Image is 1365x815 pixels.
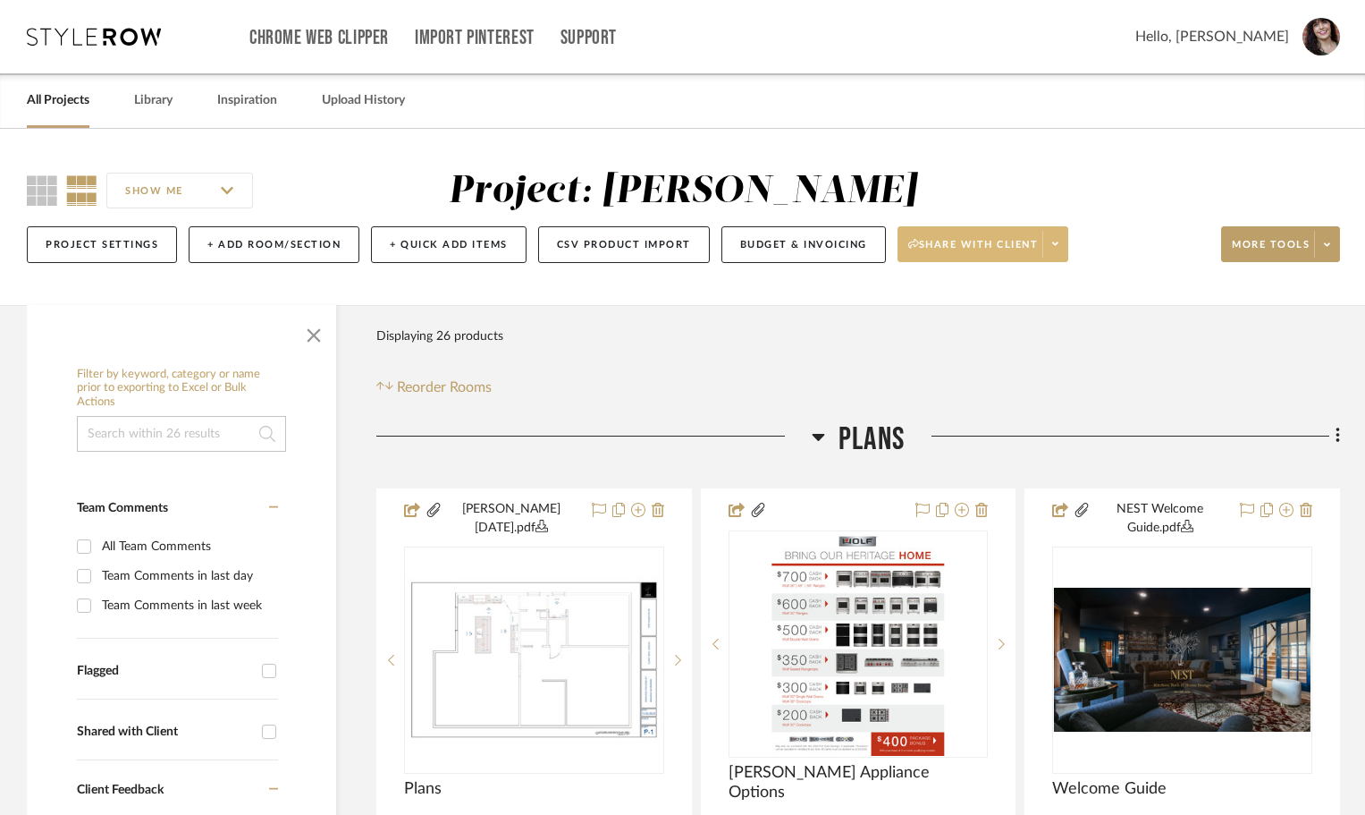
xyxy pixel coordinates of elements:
[77,416,286,452] input: Search within 26 results
[406,577,662,743] img: Plans
[721,226,886,263] button: Budget & Invoicing
[376,377,492,398] button: Reorder Rooms
[77,784,164,796] span: Client Feedback
[772,532,945,756] img: Flemming Appliance Options
[449,173,917,210] div: Project: [PERSON_NAME]
[908,238,1039,265] span: Share with client
[322,89,405,113] a: Upload History
[838,420,905,459] span: Plans
[189,226,359,263] button: + Add Room/Section
[404,779,442,799] span: Plans
[134,89,173,113] a: Library
[27,226,177,263] button: Project Settings
[1135,26,1289,47] span: Hello, [PERSON_NAME]
[1221,226,1340,262] button: More tools
[729,763,989,802] span: [PERSON_NAME] Appliance Options
[1054,588,1310,732] img: Welcome Guide
[217,89,277,113] a: Inspiration
[77,725,253,740] div: Shared with Client
[729,531,988,757] div: 0
[1232,238,1310,265] span: More tools
[296,314,332,350] button: Close
[405,548,663,773] div: 0
[102,532,274,561] div: All Team Comments
[560,30,617,46] a: Support
[371,226,527,263] button: + Quick Add Items
[1053,548,1311,773] div: 0
[102,591,274,620] div: Team Comments in last week
[77,368,286,410] h6: Filter by keyword, category or name prior to exporting to Excel or Bulk Actions
[897,226,1069,262] button: Share with client
[249,30,389,46] a: Chrome Web Clipper
[1052,779,1167,799] span: Welcome Guide
[1302,18,1340,55] img: avatar
[376,318,503,354] div: Displaying 26 products
[442,500,581,538] button: [PERSON_NAME] [DATE].pdf
[397,377,492,398] span: Reorder Rooms
[77,502,168,514] span: Team Comments
[1091,500,1229,538] button: NEST Welcome Guide.pdf
[415,30,535,46] a: Import Pinterest
[27,89,89,113] a: All Projects
[77,664,253,679] div: Flagged
[102,562,274,590] div: Team Comments in last day
[538,226,710,263] button: CSV Product Import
